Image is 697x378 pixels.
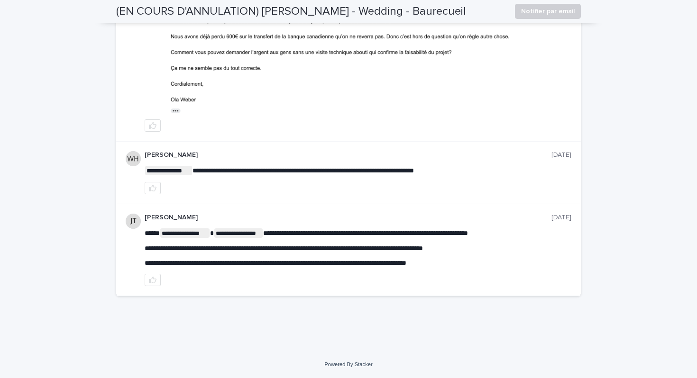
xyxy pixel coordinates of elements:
button: like this post [145,119,161,132]
h2: (EN COURS D'ANNULATION) [PERSON_NAME] - Wedding - Baurecueil [116,5,466,18]
p: [DATE] [551,151,571,159]
p: [DATE] [551,214,571,222]
button: like this post [145,274,161,286]
p: [PERSON_NAME] [145,214,551,222]
button: Notifier par email [515,4,581,19]
a: Powered By Stacker [324,361,372,367]
button: like this post [145,182,161,194]
span: Notifier par email [521,7,575,16]
p: [PERSON_NAME] [145,151,551,159]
